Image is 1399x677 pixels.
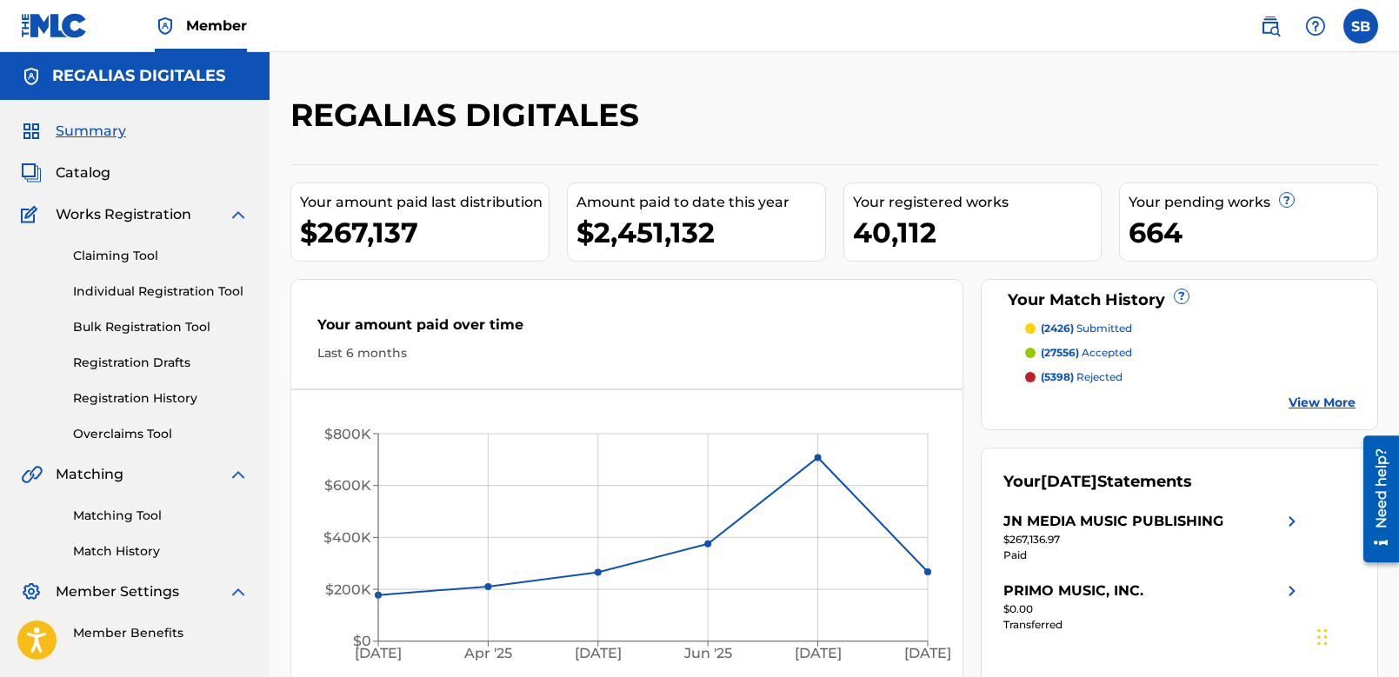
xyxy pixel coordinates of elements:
[300,192,549,213] div: Your amount paid last distribution
[73,507,249,525] a: Matching Tool
[576,192,825,213] div: Amount paid to date this year
[56,204,191,225] span: Works Registration
[1003,617,1302,633] div: Transferred
[21,464,43,485] img: Matching
[1041,472,1097,491] span: [DATE]
[1129,213,1377,252] div: 664
[1003,581,1302,633] a: PRIMO MUSIC, INC.right chevron icon$0.00Transferred
[1003,289,1356,312] div: Your Match History
[317,315,936,344] div: Your amount paid over time
[21,66,42,87] img: Accounts
[575,645,622,661] tspan: [DATE]
[1003,532,1302,548] div: $267,136.97
[21,121,42,142] img: Summary
[353,633,371,649] tspan: $0
[1253,9,1288,43] a: Public Search
[1317,611,1328,663] div: Drag
[1282,511,1302,532] img: right chevron icon
[1298,9,1333,43] div: Help
[56,163,110,183] span: Catalog
[1343,9,1378,43] div: User Menu
[21,163,42,183] img: Catalog
[1305,16,1326,37] img: help
[853,213,1102,252] div: 40,112
[56,464,123,485] span: Matching
[323,529,371,546] tspan: $400K
[186,16,247,36] span: Member
[1282,581,1302,601] img: right chevron icon
[576,213,825,252] div: $2,451,132
[1025,369,1356,385] a: (5398) rejected
[300,213,549,252] div: $267,137
[1312,594,1399,677] iframe: Chat Widget
[73,318,249,336] a: Bulk Registration Tool
[73,542,249,561] a: Match History
[1129,192,1377,213] div: Your pending works
[1280,193,1294,207] span: ?
[324,426,371,442] tspan: $800K
[73,624,249,642] a: Member Benefits
[21,204,43,225] img: Works Registration
[904,645,951,661] tspan: [DATE]
[1175,289,1189,303] span: ?
[355,645,402,661] tspan: [DATE]
[73,389,249,408] a: Registration History
[1041,321,1132,336] p: submitted
[155,16,176,37] img: Top Rightsholder
[56,581,179,602] span: Member Settings
[228,581,249,602] img: expand
[73,354,249,372] a: Registration Drafts
[52,66,225,86] h5: REGALIAS DIGITALES
[683,645,732,661] tspan: Jun '25
[1003,511,1223,532] div: JN MEDIA MUSIC PUBLISHING
[1041,346,1079,359] span: (27556)
[73,282,249,301] a: Individual Registration Tool
[21,121,126,142] a: SummarySummary
[1003,581,1143,601] div: PRIMO MUSIC, INC.
[1003,548,1302,563] div: Paid
[1025,321,1356,336] a: (2426) submitted
[1041,369,1123,385] p: rejected
[228,464,249,485] img: expand
[325,581,371,598] tspan: $200K
[56,121,126,142] span: Summary
[1350,429,1399,569] iframe: Resource Center
[290,96,648,135] h2: REGALIAS DIGITALES
[1025,345,1356,361] a: (27556) accepted
[1260,16,1281,37] img: search
[228,204,249,225] img: expand
[21,13,88,38] img: MLC Logo
[1289,394,1356,412] a: View More
[1041,322,1074,335] span: (2426)
[853,192,1102,213] div: Your registered works
[1041,345,1132,361] p: accepted
[1041,370,1074,383] span: (5398)
[73,247,249,265] a: Claiming Tool
[795,645,842,661] tspan: [DATE]
[1003,511,1302,563] a: JN MEDIA MUSIC PUBLISHINGright chevron icon$267,136.97Paid
[73,425,249,443] a: Overclaims Tool
[463,645,512,661] tspan: Apr '25
[1003,601,1302,617] div: $0.00
[324,477,371,494] tspan: $600K
[317,344,936,362] div: Last 6 months
[21,581,42,602] img: Member Settings
[21,163,110,183] a: CatalogCatalog
[1003,470,1192,494] div: Your Statements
